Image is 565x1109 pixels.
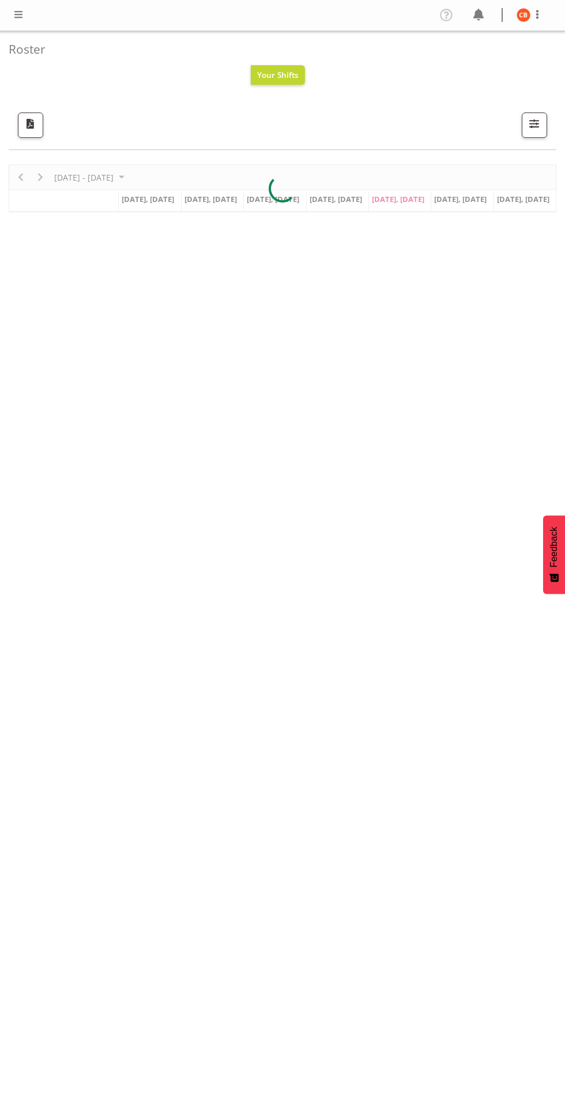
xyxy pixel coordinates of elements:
[517,8,530,22] img: chelsea-bartlett11426.jpg
[251,65,305,85] button: Your Shifts
[543,515,565,594] button: Feedback - Show survey
[522,113,547,138] button: Filter Shifts
[257,69,299,80] span: Your Shifts
[9,43,547,56] h4: Roster
[18,113,43,138] button: Download a PDF of the roster according to the set date range.
[549,527,559,567] span: Feedback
